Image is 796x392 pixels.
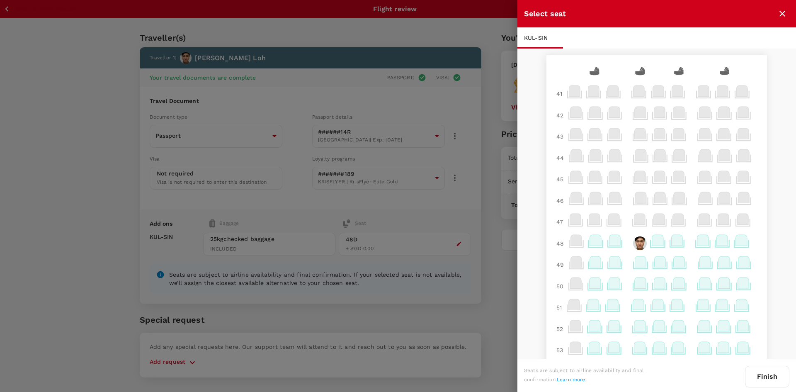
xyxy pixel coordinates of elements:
img: avatar-664c4aa9c37ad.jpeg [633,236,647,250]
button: Finish [745,366,789,387]
div: 42 [553,108,567,123]
a: Learn more [557,377,585,382]
div: 43 [553,129,567,144]
div: 45 [553,172,567,187]
div: 50 [553,279,567,294]
div: 52 [553,321,566,336]
button: close [775,7,789,21]
div: 48 [553,236,567,251]
div: Select seat [524,8,775,20]
div: 49 [553,257,567,272]
div: 47 [553,214,566,229]
div: KUL - SIN [517,28,563,49]
div: 51 [553,300,565,315]
div: 41 [553,86,565,101]
div: 53 [553,343,566,358]
span: Seats are subject to airline availability and final confirmation. [524,368,644,382]
div: 44 [553,151,567,166]
div: 41 [553,65,565,80]
div: 46 [553,193,567,208]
